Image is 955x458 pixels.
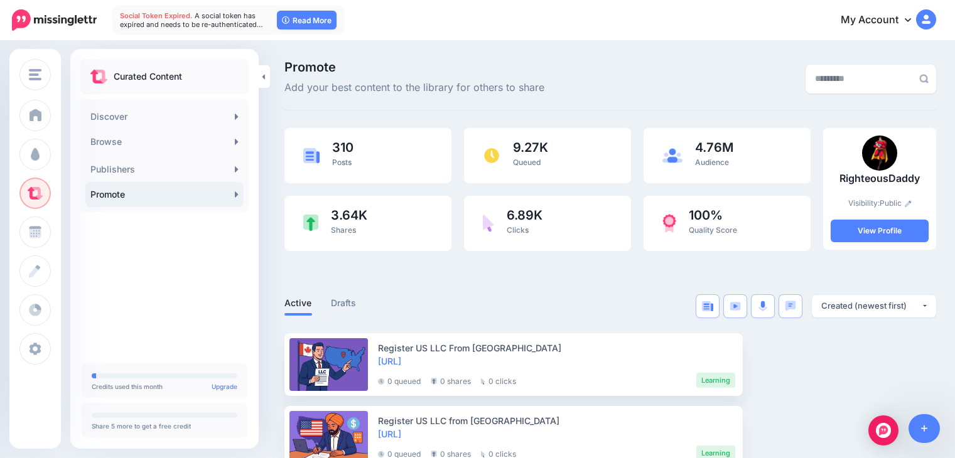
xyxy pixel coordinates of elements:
p: Curated Content [114,69,182,84]
img: clock-grey-darker.png [378,378,384,385]
img: share-green.png [303,215,318,232]
img: clock.png [483,147,500,164]
span: Add your best content to the library for others to share [284,80,544,96]
p: RighteousDaddy [831,171,929,187]
span: Quality Score [689,225,737,235]
a: Promote [85,182,244,207]
span: Promote [284,61,544,73]
a: Active [284,296,312,311]
span: Shares [331,225,356,235]
img: share-grey.png [431,450,437,457]
img: chat-square-blue.png [785,301,796,311]
a: [URL] [378,429,401,439]
span: 6.89K [507,209,542,221]
span: 3.64K [331,209,367,221]
a: My Account [828,5,936,36]
img: microphone.png [758,301,767,312]
a: Discover [85,104,244,129]
span: Clicks [507,225,529,235]
p: Visibility: [831,197,929,210]
li: 0 clicks [481,373,516,388]
li: Learning [696,373,735,388]
a: View Profile [831,220,929,242]
img: search-grey-6.png [919,74,929,83]
img: curate.png [90,70,107,83]
span: Social Token Expired. [120,11,193,20]
a: Browse [85,129,244,154]
img: prize-red.png [662,214,676,233]
div: Created (newest first) [821,300,921,312]
li: 0 queued [378,373,421,388]
img: clock-grey-darker.png [378,451,384,457]
img: video-blue.png [730,302,741,311]
a: Public [880,198,912,208]
span: 310 [332,141,353,154]
span: 9.27K [513,141,548,154]
li: 0 shares [431,373,471,388]
img: article-blue.png [303,148,320,162]
img: menu.png [29,69,41,80]
span: Audience [695,157,729,167]
span: 100% [689,209,737,221]
img: article-blue.png [702,301,713,311]
img: pencil.png [905,200,912,207]
img: Missinglettr [12,9,97,31]
img: pointer-purple.png [483,215,494,232]
img: users-blue.png [662,148,683,163]
div: Register US LLC from [GEOGRAPHIC_DATA] [378,414,735,427]
a: [URL] [378,356,401,366]
span: Posts [332,157,352,167]
a: Drafts [331,296,357,311]
div: Open Intercom Messenger [868,415,898,445]
img: 132269654_104219678259125_2692675508189239118_n-bsa91599_thumb.png [862,136,897,171]
a: Read More [277,11,337,29]
span: Queued [513,157,541,167]
button: Created (newest first) [812,295,936,317]
span: 4.76M [695,141,733,154]
img: share-grey.png [431,378,437,385]
div: Register US LLC From [GEOGRAPHIC_DATA] [378,341,735,354]
img: pointer-grey.png [481,378,485,385]
img: pointer-grey.png [481,451,485,457]
a: Publishers [85,157,244,182]
span: A social token has expired and needs to be re-authenticated… [120,11,263,29]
